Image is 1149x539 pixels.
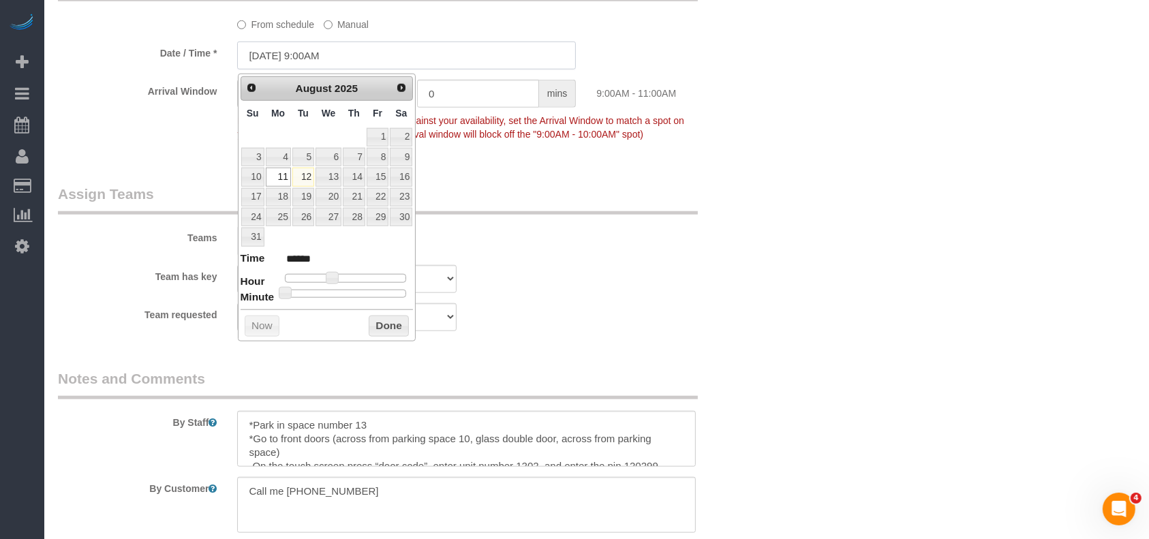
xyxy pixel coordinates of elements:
span: Wednesday [322,108,336,119]
a: 7 [343,148,365,166]
input: MM/DD/YYYY HH:MM [237,42,576,70]
a: 6 [316,148,341,166]
span: To make this booking count against your availability, set the Arrival Window to match a spot on y... [237,115,684,140]
a: 1 [367,128,388,147]
a: 11 [266,168,291,186]
span: mins [539,80,577,108]
label: Arrival Window [48,80,227,98]
dt: Minute [241,290,275,307]
a: 2 [390,128,412,147]
a: 30 [390,208,412,226]
a: 26 [292,208,314,226]
a: 8 [367,148,388,166]
a: 4 [266,148,291,166]
label: By Customer [48,477,227,495]
span: 2025 [335,82,358,94]
button: Now [245,315,279,337]
input: Manual [324,20,333,29]
label: By Staff [48,411,227,429]
a: 5 [292,148,314,166]
a: 17 [241,188,264,206]
label: Date / Time * [48,42,227,60]
a: 18 [266,188,291,206]
a: Prev [243,78,262,97]
dt: Time [241,251,265,268]
label: Teams [48,226,227,245]
span: 4 [1131,493,1142,504]
a: 13 [316,168,341,186]
a: 24 [241,208,264,226]
a: 21 [343,188,365,206]
a: 10 [241,168,264,186]
span: Thursday [348,108,360,119]
img: Automaid Logo [8,14,35,33]
dt: Hour [241,274,265,291]
span: Monday [271,108,285,119]
div: 9:00AM - 11:00AM [586,80,765,100]
a: 16 [390,168,412,186]
input: From schedule [237,20,246,29]
a: 22 [367,188,388,206]
a: 19 [292,188,314,206]
button: Done [369,315,409,337]
label: Team has key [48,265,227,283]
a: 25 [266,208,291,226]
span: Sunday [247,108,259,119]
a: 28 [343,208,365,226]
span: Tuesday [298,108,309,119]
label: Manual [324,13,369,31]
span: August [296,82,332,94]
a: 14 [343,168,365,186]
span: Next [396,82,407,93]
span: Friday [373,108,382,119]
a: 29 [367,208,388,226]
a: 23 [390,188,412,206]
label: From schedule [237,13,314,31]
a: 15 [367,168,388,186]
a: 20 [316,188,341,206]
span: Saturday [395,108,407,119]
legend: Notes and Comments [58,369,698,399]
legend: Assign Teams [58,184,698,215]
span: Prev [246,82,257,93]
label: Team requested [48,303,227,322]
a: Next [393,78,412,97]
iframe: Intercom live chat [1103,493,1135,525]
a: 3 [241,148,264,166]
a: 12 [292,168,314,186]
a: 27 [316,208,341,226]
a: 31 [241,228,264,246]
a: 9 [390,148,412,166]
